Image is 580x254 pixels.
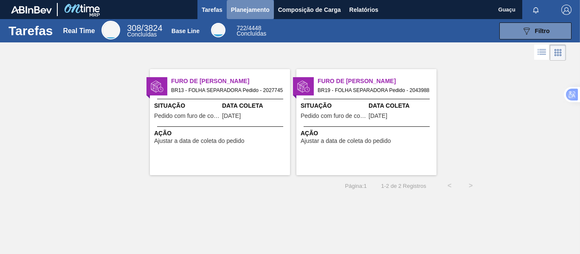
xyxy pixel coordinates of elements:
[154,129,288,138] span: Ação
[380,183,426,189] span: 1 - 2 de 2 Registros
[171,77,290,86] span: Furo de Coleta
[297,80,310,93] img: status
[301,113,366,119] span: Pedido com furo de coleta
[369,113,387,119] span: 07/10/2025
[301,101,366,110] span: Situação
[127,31,157,38] span: Concluídas
[535,28,550,34] span: Filtro
[211,23,225,37] div: Base Line
[318,86,430,95] span: BR19 - FOLHA SEPARADORA Pedido - 2043988
[127,25,162,37] div: Real Time
[439,175,460,196] button: <
[561,5,572,15] img: Logout
[237,25,261,31] span: / 4448
[231,5,270,15] span: Planejamento
[127,23,141,33] span: 308
[101,21,120,39] div: Real Time
[63,27,95,35] div: Real Time
[151,80,163,93] img: status
[237,30,266,37] span: Concluídas
[237,25,246,31] span: 722
[345,183,367,189] span: Página : 1
[237,25,266,36] div: Base Line
[460,175,481,196] button: >
[499,22,572,39] button: Filtro
[534,45,550,61] div: Visão em Lista
[318,77,436,86] span: Furo de Coleta
[172,28,200,34] div: Base Line
[202,5,222,15] span: Tarefas
[8,26,53,36] h1: Tarefas
[301,129,434,138] span: Ação
[171,86,283,95] span: BR13 - FOLHA SEPARADORA Pedido - 2027745
[127,23,162,33] span: / 3824
[522,4,549,16] button: Notificações
[154,138,245,144] span: Ajustar a data de coleta do pedido
[222,113,241,119] span: 08/10/2025
[222,101,288,110] span: Data Coleta
[11,6,52,14] img: TNhmsLtSVTkK8tSr43FrP2fwEKptu5GPRR3wAAAABJRU5ErkJggg==
[154,113,220,119] span: Pedido com furo de coleta
[278,5,341,15] span: Composição de Carga
[550,45,566,61] div: Visão em Cards
[301,138,391,144] span: Ajustar a data de coleta do pedido
[154,101,220,110] span: Situação
[349,5,378,15] span: Relatórios
[369,101,434,110] span: Data Coleta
